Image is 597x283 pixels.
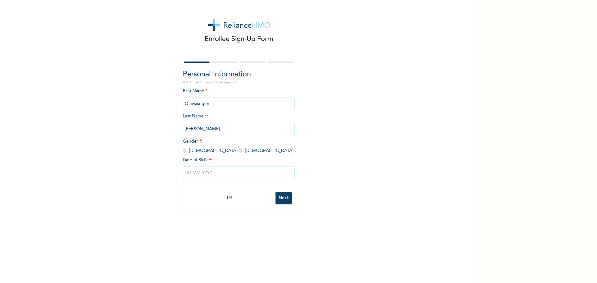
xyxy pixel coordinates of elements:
input: Enter your last name [183,123,295,135]
input: Enter your first name [183,98,295,110]
input: DD-MM-YYYY [183,167,295,179]
span: First Name : [183,89,295,106]
img: logo [208,19,270,31]
p: Enrollee Sign-Up Form [205,34,273,44]
input: Next [275,192,292,204]
span: Last Name : [183,114,295,131]
span: Gender : [DEMOGRAPHIC_DATA] [DEMOGRAPHIC_DATA] [183,139,294,153]
p: NOTE: Fields marked (*) are required [183,80,295,85]
div: 1 / 4 [183,195,275,201]
span: Date of Birth : [183,157,212,163]
h2: Personal Information [183,69,295,80]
